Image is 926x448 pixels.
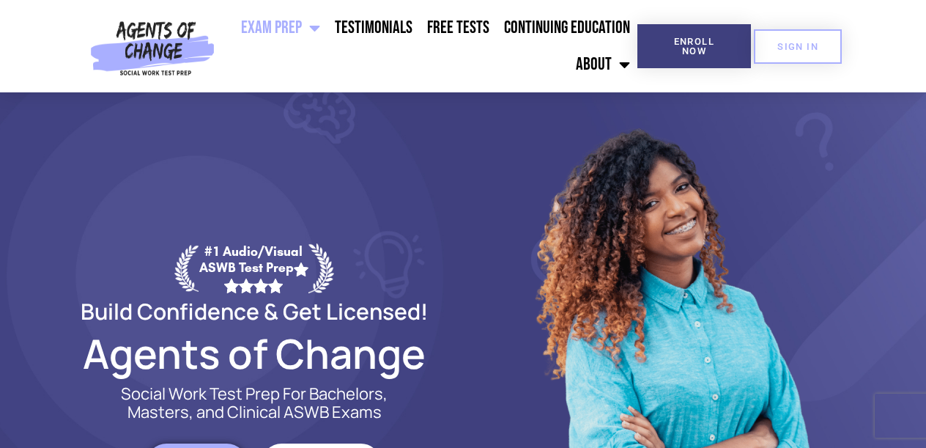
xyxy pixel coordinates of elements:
[777,42,818,51] span: SIGN IN
[45,337,463,370] h2: Agents of Change
[497,10,637,46] a: Continuing Education
[221,10,637,83] nav: Menu
[420,10,497,46] a: Free Tests
[637,24,751,68] a: Enroll Now
[568,46,637,83] a: About
[234,10,327,46] a: Exam Prep
[661,37,727,56] span: Enroll Now
[45,301,463,322] h2: Build Confidence & Get Licensed!
[754,29,842,64] a: SIGN IN
[199,243,308,293] div: #1 Audio/Visual ASWB Test Prep
[104,385,404,422] p: Social Work Test Prep For Bachelors, Masters, and Clinical ASWB Exams
[327,10,420,46] a: Testimonials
